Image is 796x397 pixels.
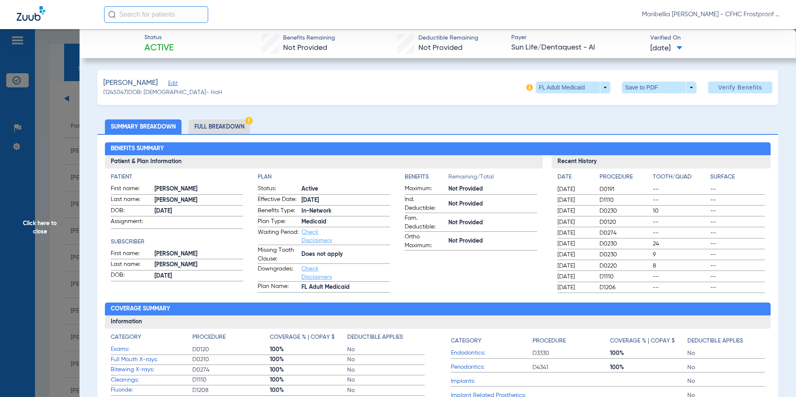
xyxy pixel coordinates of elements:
[258,217,298,227] span: Plan Type:
[347,376,425,384] span: No
[111,217,152,228] span: Assignment:
[451,333,532,348] app-breakdown-title: Category
[532,337,566,345] h4: Procedure
[599,240,650,248] span: D0230
[557,283,592,292] span: [DATE]
[599,229,650,237] span: D0274
[599,196,650,204] span: D1110
[653,196,707,204] span: --
[610,349,687,357] span: 100%
[111,365,192,374] span: Bitewing X-rays:
[144,33,174,42] span: Status
[532,333,610,348] app-breakdown-title: Procedure
[154,261,243,269] span: [PERSON_NAME]
[710,173,765,181] h4: Surface
[154,272,243,280] span: [DATE]
[405,173,448,184] app-breakdown-title: Benefits
[557,251,592,259] span: [DATE]
[301,229,332,243] a: Check Disclaimers
[283,34,335,42] span: Benefits Remaining
[283,44,327,52] span: Not Provided
[418,34,478,42] span: Deductible Remaining
[103,88,222,97] span: (1245047) DOB: [DEMOGRAPHIC_DATA] - HoH
[111,173,243,181] app-breakdown-title: Patient
[258,246,298,263] span: Missing Tooth Clause:
[192,345,270,354] span: D0120
[526,84,533,91] img: info-icon
[448,200,537,208] span: Not Provided
[557,173,592,184] app-breakdown-title: Date
[650,43,682,54] span: [DATE]
[710,240,765,248] span: --
[105,315,771,329] h3: Information
[451,337,481,345] h4: Category
[451,377,532,386] span: Implants:
[405,184,445,194] span: Maximum:
[557,196,592,204] span: [DATE]
[557,207,592,215] span: [DATE]
[687,377,765,385] span: No
[557,229,592,237] span: [DATE]
[448,237,537,246] span: Not Provided
[536,82,610,93] button: FL Adult Medicaid
[192,376,270,384] span: D1110
[557,262,592,270] span: [DATE]
[192,386,270,395] span: D1208
[154,250,243,258] span: [PERSON_NAME]
[405,214,445,231] span: Fam. Deductible:
[103,78,158,88] span: [PERSON_NAME]
[622,82,696,93] button: Save to PDF
[710,283,765,292] span: --
[189,119,250,134] li: Full Breakdown
[347,366,425,374] span: No
[301,283,390,292] span: FL Adult Medicaid
[451,363,532,372] span: Periodontics:
[154,196,243,205] span: [PERSON_NAME]
[599,207,650,215] span: D0230
[270,333,335,342] h4: Coverage % | Copay $
[557,173,592,181] h4: Date
[448,218,537,227] span: Not Provided
[451,349,532,357] span: Endodontics:
[192,355,270,364] span: D0210
[111,184,152,194] span: First name:
[111,238,243,246] app-breakdown-title: Subscriber
[111,345,192,354] span: Exams:
[301,266,332,280] a: Check Disclaimers
[710,218,765,226] span: --
[347,345,425,354] span: No
[650,34,782,42] span: Verified On
[599,185,650,194] span: D0191
[347,386,425,395] span: No
[653,185,707,194] span: --
[192,333,270,345] app-breakdown-title: Procedure
[532,349,610,357] span: D3330
[448,173,537,184] span: Remaining/Total
[168,80,176,88] span: Edit
[599,283,650,292] span: D1206
[610,333,687,348] app-breakdown-title: Coverage % | Copay $
[111,355,192,364] span: Full Mouth X-rays:
[111,249,152,259] span: First name:
[245,117,253,124] img: Hazard
[710,262,765,270] span: --
[258,195,298,205] span: Effective Date:
[347,333,425,345] app-breakdown-title: Deductible Applies
[258,184,298,194] span: Status:
[17,6,45,21] img: Zuub Logo
[557,218,592,226] span: [DATE]
[111,333,192,345] app-breakdown-title: Category
[642,10,779,19] span: Maribellia [PERSON_NAME] - CFHC Frostproof Dental
[258,173,390,181] app-breakdown-title: Plan
[599,262,650,270] span: D0220
[599,173,650,181] h4: Procedure
[710,251,765,259] span: --
[687,363,765,372] span: No
[270,386,347,395] span: 100%
[511,33,643,42] span: Payer
[347,355,425,364] span: No
[754,357,796,397] iframe: Chat Widget
[718,84,762,91] span: Verify Benefits
[258,282,298,292] span: Plan Name:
